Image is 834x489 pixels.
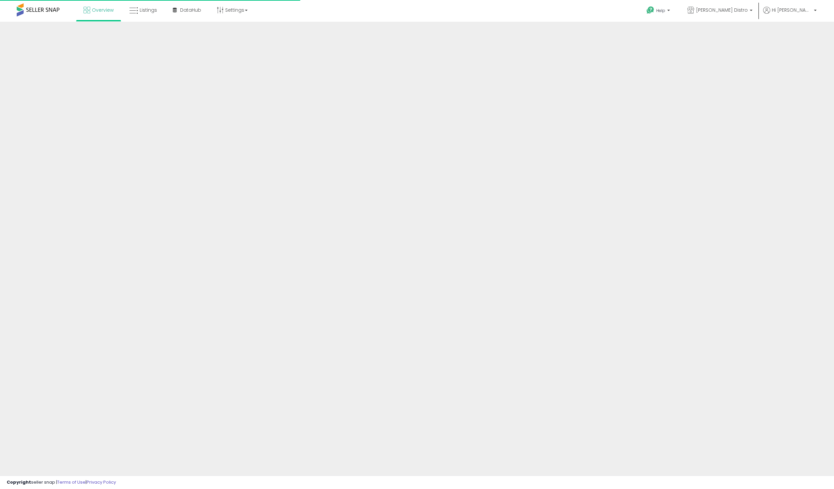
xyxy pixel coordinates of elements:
[772,7,812,13] span: Hi [PERSON_NAME]
[656,8,665,13] span: Help
[646,6,655,14] i: Get Help
[696,7,748,13] span: [PERSON_NAME] Distro
[140,7,157,13] span: Listings
[92,7,114,13] span: Overview
[763,7,817,22] a: Hi [PERSON_NAME]
[641,1,677,22] a: Help
[180,7,201,13] span: DataHub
